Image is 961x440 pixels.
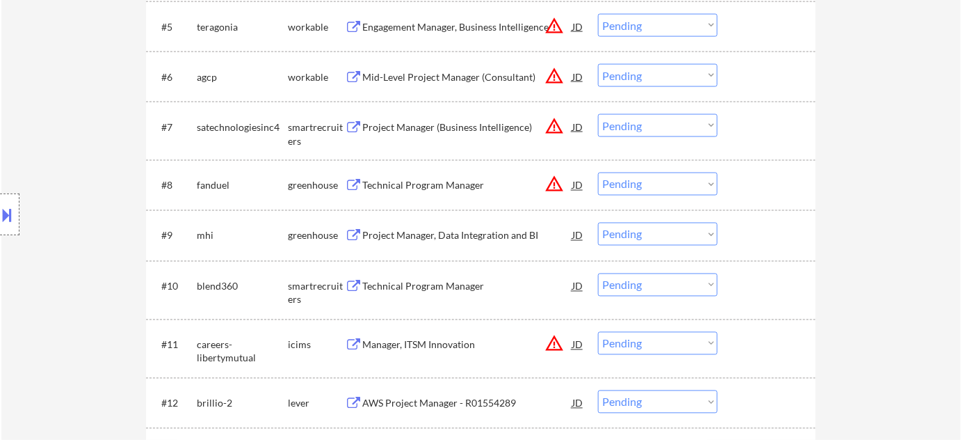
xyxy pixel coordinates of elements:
div: JD [571,114,585,139]
div: #6 [161,70,186,84]
div: teragonia [197,20,288,34]
div: careers-libertymutual [197,338,288,366]
div: smartrecruiters [288,120,345,148]
div: Technical Program Manager [362,280,572,294]
div: icims [288,338,345,352]
div: Project Manager (Business Intelligence) [362,120,572,134]
div: Manager, ITSM Innovation [362,338,572,352]
div: #11 [161,338,186,352]
button: warning_amber [544,116,564,136]
button: warning_amber [544,16,564,36]
button: warning_amber [544,66,564,86]
div: JD [571,274,585,299]
div: Mid-Level Project Manager (Consultant) [362,70,572,84]
div: Project Manager, Data Integration and BI [362,229,572,243]
div: JD [571,64,585,89]
div: #12 [161,397,186,411]
button: warning_amber [544,175,564,194]
div: AWS Project Manager - R01554289 [362,397,572,411]
div: greenhouse [288,229,345,243]
div: greenhouse [288,179,345,193]
div: Engagement Manager, Business Intelligence [362,20,572,34]
div: smartrecruiters [288,280,345,307]
div: JD [571,332,585,357]
div: workable [288,20,345,34]
button: warning_amber [544,334,564,354]
div: brillio-2 [197,397,288,411]
div: JD [571,14,585,39]
div: agcp [197,70,288,84]
div: Technical Program Manager [362,179,572,193]
div: JD [571,223,585,248]
div: JD [571,391,585,416]
div: workable [288,70,345,84]
div: lever [288,397,345,411]
div: JD [571,173,585,198]
div: #5 [161,20,186,34]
